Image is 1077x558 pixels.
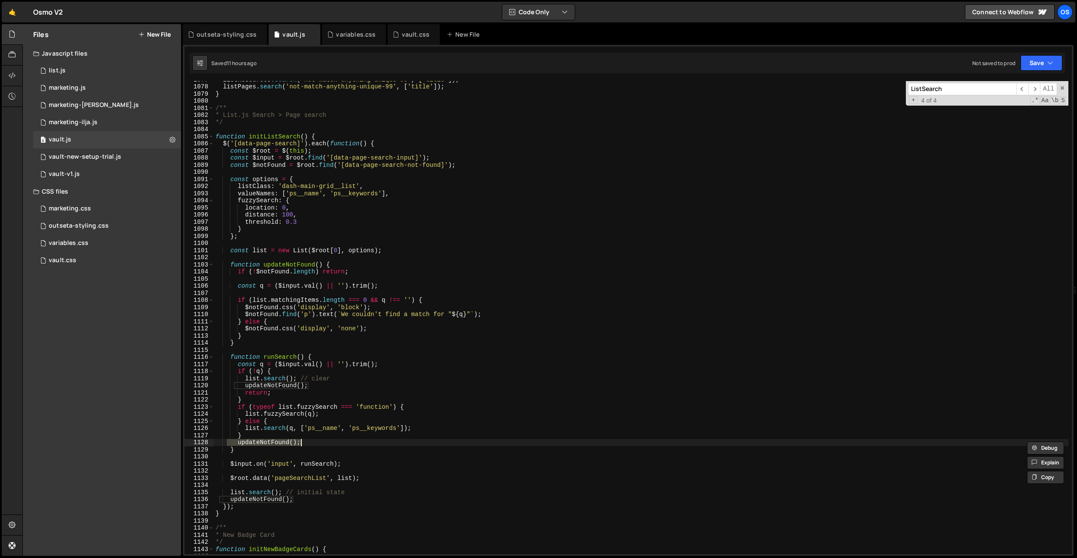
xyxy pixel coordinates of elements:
[185,467,214,475] div: 1132
[1027,442,1064,455] button: Debug
[185,404,214,411] div: 1123
[185,268,214,276] div: 1104
[185,354,214,361] div: 1116
[1028,83,1040,95] span: ​
[33,235,181,252] div: 16596/45154.css
[185,432,214,439] div: 1127
[336,30,376,39] div: variables.css
[33,79,181,97] div: 16596/45422.js
[33,217,181,235] div: 16596/45156.css
[185,154,214,162] div: 1088
[185,503,214,511] div: 1137
[185,240,214,247] div: 1100
[185,190,214,197] div: 1093
[185,204,214,212] div: 1095
[185,162,214,169] div: 1089
[1030,96,1039,105] span: RegExp Search
[1040,83,1057,95] span: Alt-Enter
[185,211,214,219] div: 1096
[282,30,305,39] div: vault.js
[185,254,214,261] div: 1102
[49,222,109,230] div: outseta-styling.css
[185,297,214,304] div: 1108
[185,439,214,446] div: 1128
[185,97,214,105] div: 1080
[185,140,214,147] div: 1086
[185,389,214,397] div: 1121
[185,276,214,283] div: 1105
[185,311,214,318] div: 1110
[185,176,214,183] div: 1091
[33,114,181,131] div: 16596/45423.js
[502,4,575,20] button: Code Only
[185,546,214,553] div: 1143
[185,126,214,133] div: 1084
[23,45,181,62] div: Javascript files
[1027,456,1064,469] button: Explain
[185,453,214,461] div: 1130
[1050,96,1059,105] span: Whole Word Search
[33,7,63,17] div: Osmo V2
[33,97,181,114] div: 16596/45424.js
[185,411,214,418] div: 1124
[33,252,181,269] div: 16596/45153.css
[1021,55,1062,71] button: Save
[185,517,214,525] div: 1139
[909,96,918,104] span: Toggle Replace mode
[49,153,121,161] div: vault-new-setup-trial.js
[185,261,214,269] div: 1103
[33,166,181,183] div: 16596/45132.js
[1060,96,1066,105] span: Search In Selection
[185,446,214,454] div: 1129
[185,425,214,432] div: 1126
[185,91,214,98] div: 1079
[49,239,88,247] div: variables.css
[185,290,214,297] div: 1107
[185,461,214,468] div: 1131
[185,147,214,155] div: 1087
[41,137,46,144] span: 0
[185,475,214,482] div: 1133
[185,418,214,425] div: 1125
[49,119,97,126] div: marketing-ilja.js
[185,496,214,503] div: 1136
[185,339,214,347] div: 1114
[972,60,1015,67] div: Not saved to prod
[185,325,214,332] div: 1112
[185,119,214,126] div: 1083
[185,197,214,204] div: 1094
[185,532,214,539] div: 1141
[49,170,80,178] div: vault-v1.js
[211,60,257,67] div: Saved
[185,105,214,112] div: 1081
[138,31,171,38] button: New File
[23,183,181,200] div: CSS files
[185,226,214,233] div: 1098
[185,247,214,254] div: 1101
[185,375,214,382] div: 1119
[185,396,214,404] div: 1122
[185,382,214,389] div: 1120
[185,332,214,340] div: 1113
[197,30,257,39] div: outseta-styling.css
[1027,471,1064,484] button: Copy
[185,133,214,141] div: 1085
[185,183,214,190] div: 1092
[49,101,139,109] div: marketing-[PERSON_NAME].js
[49,84,86,92] div: marketing.js
[185,169,214,176] div: 1090
[185,347,214,354] div: 1115
[918,97,940,104] span: 4 of 4
[185,112,214,119] div: 1082
[227,60,257,67] div: 11 hours ago
[49,136,71,144] div: vault.js
[1040,96,1049,105] span: CaseSensitive Search
[33,131,181,148] div: 16596/45133.js
[185,304,214,311] div: 1109
[965,4,1055,20] a: Connect to Webflow
[33,30,49,39] h2: Files
[185,219,214,226] div: 1097
[33,200,181,217] div: 16596/45446.css
[49,205,91,213] div: marketing.css
[1057,4,1073,20] div: Os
